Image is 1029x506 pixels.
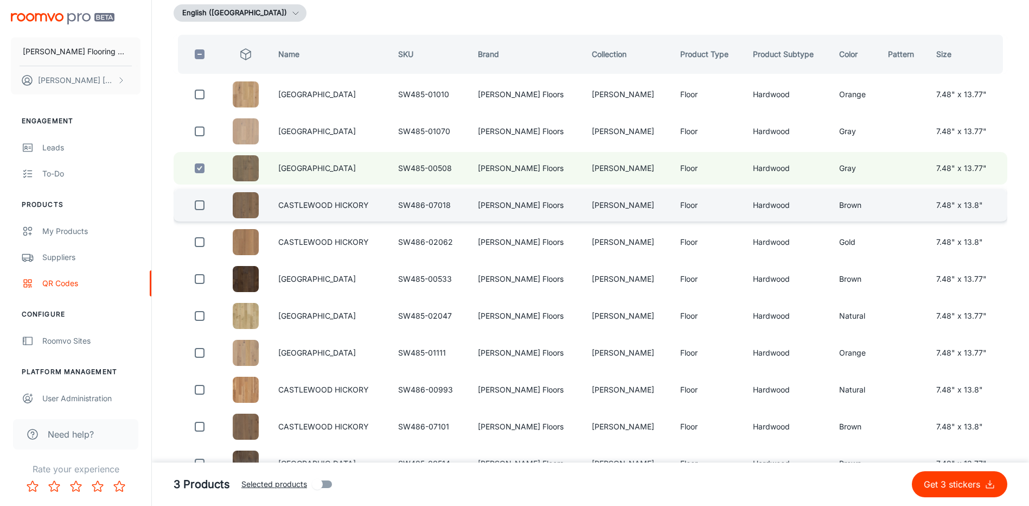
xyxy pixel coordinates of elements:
[583,263,672,295] td: [PERSON_NAME]
[912,471,1007,497] button: Get 3 stickers
[583,78,672,111] td: [PERSON_NAME]
[270,226,389,258] td: CASTLEWOOD HICKORY
[389,300,469,332] td: SW485-02047
[583,189,672,222] td: [PERSON_NAME]
[830,263,879,295] td: Brown
[928,300,1007,332] td: 7.48" x 13.77"
[270,78,389,111] td: [GEOGRAPHIC_DATA]
[469,263,583,295] td: [PERSON_NAME] Floors
[830,115,879,148] td: Gray
[672,226,744,258] td: Floor
[924,478,985,491] p: Get 3 stickers
[469,337,583,369] td: [PERSON_NAME] Floors
[928,78,1007,111] td: 7.48" x 13.77"
[65,476,87,497] button: Rate 3 star
[744,78,830,111] td: Hardwood
[270,115,389,148] td: [GEOGRAPHIC_DATA]
[744,226,830,258] td: Hardwood
[174,476,230,492] h5: 3 Products
[48,428,94,441] span: Need help?
[583,447,672,480] td: [PERSON_NAME]
[744,35,830,74] th: Product Subtype
[928,35,1007,74] th: Size
[928,189,1007,222] td: 7.48" x 13.8"
[389,35,469,74] th: SKU
[672,337,744,369] td: Floor
[174,4,306,22] button: English ([GEOGRAPHIC_DATA])
[270,337,389,369] td: [GEOGRAPHIC_DATA]
[928,152,1007,185] td: 7.48" x 13.77"
[469,78,583,111] td: [PERSON_NAME] Floors
[830,189,879,222] td: Brown
[672,35,744,74] th: Product Type
[469,226,583,258] td: [PERSON_NAME] Floors
[928,374,1007,406] td: 7.48" x 13.8"
[830,78,879,111] td: Orange
[389,447,469,480] td: SW485-00514
[583,35,672,74] th: Collection
[42,225,140,237] div: My Products
[42,251,140,263] div: Suppliers
[672,152,744,185] td: Floor
[744,300,830,332] td: Hardwood
[744,337,830,369] td: Hardwood
[879,35,928,74] th: Pattern
[583,152,672,185] td: [PERSON_NAME]
[38,74,114,86] p: [PERSON_NAME] [PERSON_NAME]
[469,152,583,185] td: [PERSON_NAME] Floors
[744,263,830,295] td: Hardwood
[241,478,307,490] span: Selected products
[469,189,583,222] td: [PERSON_NAME] Floors
[469,115,583,148] td: [PERSON_NAME] Floors
[389,152,469,185] td: SW485-00508
[42,335,140,347] div: Roomvo Sites
[672,447,744,480] td: Floor
[22,476,43,497] button: Rate 1 star
[583,115,672,148] td: [PERSON_NAME]
[270,263,389,295] td: [GEOGRAPHIC_DATA]
[672,78,744,111] td: Floor
[672,263,744,295] td: Floor
[928,447,1007,480] td: 7.48" x 13.77"
[672,374,744,406] td: Floor
[270,152,389,185] td: [GEOGRAPHIC_DATA]
[469,300,583,332] td: [PERSON_NAME] Floors
[744,410,830,443] td: Hardwood
[23,46,129,58] p: [PERSON_NAME] Flooring Stores
[744,447,830,480] td: Hardwood
[469,374,583,406] td: [PERSON_NAME] Floors
[672,115,744,148] td: Floor
[744,152,830,185] td: Hardwood
[11,66,140,94] button: [PERSON_NAME] [PERSON_NAME]
[928,410,1007,443] td: 7.48" x 13.8"
[672,300,744,332] td: Floor
[270,189,389,222] td: CASTLEWOOD HICKORY
[389,374,469,406] td: SW486-00993
[744,189,830,222] td: Hardwood
[583,300,672,332] td: [PERSON_NAME]
[87,476,108,497] button: Rate 4 star
[830,152,879,185] td: Gray
[583,226,672,258] td: [PERSON_NAME]
[928,115,1007,148] td: 7.48" x 13.77"
[11,37,140,66] button: [PERSON_NAME] Flooring Stores
[928,337,1007,369] td: 7.48" x 13.77"
[830,337,879,369] td: Orange
[744,115,830,148] td: Hardwood
[830,374,879,406] td: Natural
[583,374,672,406] td: [PERSON_NAME]
[928,263,1007,295] td: 7.48" x 13.77"
[672,410,744,443] td: Floor
[830,410,879,443] td: Brown
[389,263,469,295] td: SW485-00533
[389,78,469,111] td: SW485-01010
[43,476,65,497] button: Rate 2 star
[42,277,140,289] div: QR Codes
[928,226,1007,258] td: 7.48" x 13.8"
[270,35,389,74] th: Name
[744,374,830,406] td: Hardwood
[583,410,672,443] td: [PERSON_NAME]
[9,463,143,476] p: Rate your experience
[469,35,583,74] th: Brand
[583,337,672,369] td: [PERSON_NAME]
